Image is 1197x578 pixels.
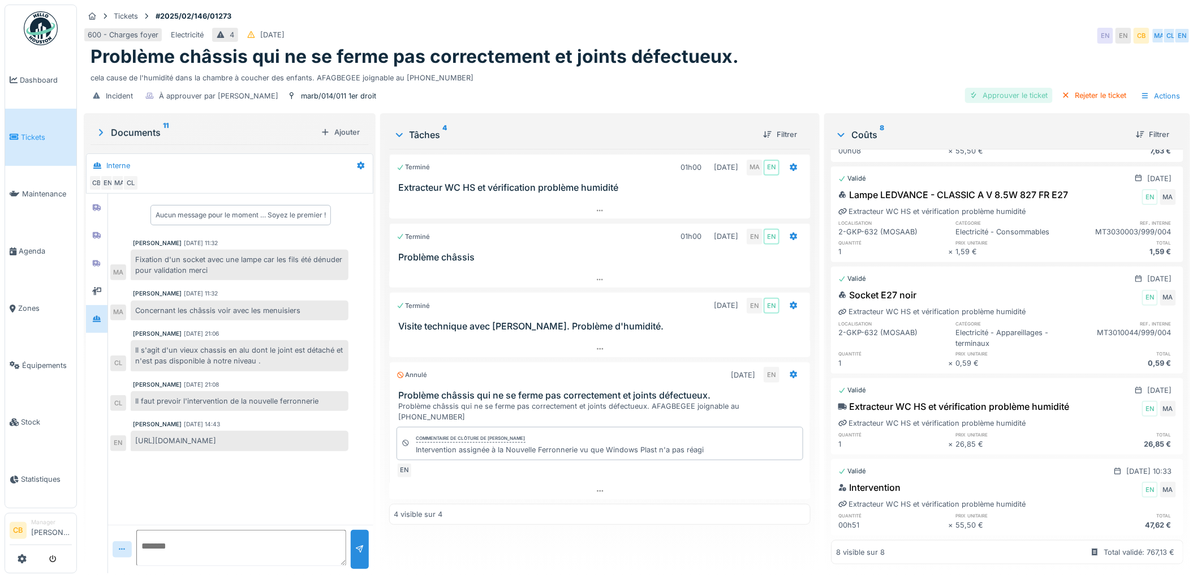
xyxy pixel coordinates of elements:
[131,431,348,451] div: [URL][DOMAIN_NAME]
[838,327,949,349] div: 2-GKP-632 (MOSAAB)
[1066,246,1176,257] div: 1,59 €
[1066,512,1176,519] h6: total
[956,439,1066,449] div: 26,85 €
[1142,482,1158,498] div: EN
[394,509,443,520] div: 4 visible sur 4
[133,289,182,298] div: [PERSON_NAME]
[91,68,1183,83] div: cela cause de l'humidité dans la chambre à coucher des enfants. AFAGBEGEE joignable au [PHONE_NUM...
[1142,401,1158,417] div: EN
[759,127,802,142] div: Filtrer
[838,439,949,449] div: 1
[91,46,739,67] h1: Problème châssis qui ne se ferme pas correctement et joints défectueux.
[131,391,348,411] div: Il faut prevoir l'intervention de la nouvelle ferronnerie
[95,126,316,139] div: Documents
[123,175,139,191] div: CL
[1116,28,1131,44] div: EN
[397,301,430,311] div: Terminé
[5,52,76,109] a: Dashboard
[133,380,182,389] div: [PERSON_NAME]
[131,340,348,371] div: Il s'agit d'un vieux chassis en alu dont le joint est détaché et n'est pas disponible à notre niv...
[301,91,376,101] div: marb/014/011 1er droit
[1142,189,1158,205] div: EN
[5,451,76,508] a: Statistiques
[22,189,72,199] span: Maintenance
[956,239,1066,246] h6: prix unitaire
[838,400,1069,413] div: Extracteur WC HS et vérification problème humidité
[838,418,1026,429] div: Extracteur WC HS et vérification problème humidité
[1134,28,1149,44] div: CB
[133,239,182,247] div: [PERSON_NAME]
[1160,482,1176,498] div: MA
[21,474,72,485] span: Statistiques
[836,128,1127,142] div: Coûts
[399,252,806,263] h3: Problème châssis
[316,125,364,140] div: Ajouter
[184,420,220,429] div: [DATE] 14:43
[1066,439,1176,449] div: 26,85 €
[110,435,126,451] div: EN
[399,182,806,193] h3: Extracteur WC HS et vérification problème humidité
[416,435,526,443] div: Commentaire de clôture de [PERSON_NAME]
[5,394,76,451] a: Stock
[965,88,1053,103] div: Approuver le ticket
[731,370,755,380] div: [DATE]
[5,166,76,223] a: Maintenance
[131,250,348,280] div: Fixation d'un socket avec une lampe car les fils été dénuder pour validation merci
[838,386,866,395] div: Validé
[838,499,1026,510] div: Extracteur WC HS et vérification problème humidité
[838,188,1068,202] div: Lampe LEDVANCE - CLASSIC A V 8.5W 827 FR E27
[184,329,219,338] div: [DATE] 21:06
[10,518,72,545] a: CB Manager[PERSON_NAME]
[111,175,127,191] div: MA
[956,226,1066,237] div: Electricité - Consommables
[184,239,218,247] div: [DATE] 11:32
[956,145,1066,156] div: 55,50 €
[838,206,1026,217] div: Extracteur WC HS et vérification problème humidité
[163,126,169,139] sup: 11
[1142,290,1158,306] div: EN
[1160,290,1176,306] div: MA
[110,305,126,320] div: MA
[1066,358,1176,369] div: 0,59 €
[838,466,866,476] div: Validé
[838,246,949,257] div: 1
[1066,239,1176,246] h6: total
[681,162,701,173] div: 01h00
[5,337,76,394] a: Équipements
[1160,189,1176,205] div: MA
[88,29,158,40] div: 600 - Charges foyer
[100,175,116,191] div: EN
[949,520,956,530] div: ×
[184,380,219,389] div: [DATE] 21:08
[838,219,949,226] h6: localisation
[949,439,956,449] div: ×
[1127,466,1172,477] div: [DATE] 10:33
[838,306,1026,317] div: Extracteur WC HS et vérification problème humidité
[110,395,126,411] div: CL
[1066,145,1176,156] div: 7,63 €
[764,367,780,383] div: EN
[89,175,105,191] div: CB
[18,303,72,314] span: Zones
[1148,273,1172,284] div: [DATE]
[838,145,949,156] div: 00h08
[22,360,72,371] span: Équipements
[956,350,1066,357] h6: prix unitaire
[21,417,72,427] span: Stock
[764,160,780,175] div: EN
[838,431,949,438] h6: quantité
[131,301,348,320] div: Concernant les châssis voir avec les menuisiers
[747,229,763,245] div: EN
[956,327,1066,349] div: Electricité - Appareillages - terminaux
[1066,219,1176,226] h6: ref. interne
[880,128,884,142] sup: 8
[5,280,76,337] a: Zones
[184,289,218,298] div: [DATE] 11:32
[260,29,285,40] div: [DATE]
[1066,431,1176,438] h6: total
[106,91,133,101] div: Incident
[416,444,704,455] div: Intervention assignée à la Nouvelle Ferronnerie vu que Windows Plast n'a pas réagi
[1066,327,1176,349] div: MT3010044/999/004
[110,356,126,371] div: CL
[5,109,76,166] a: Tickets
